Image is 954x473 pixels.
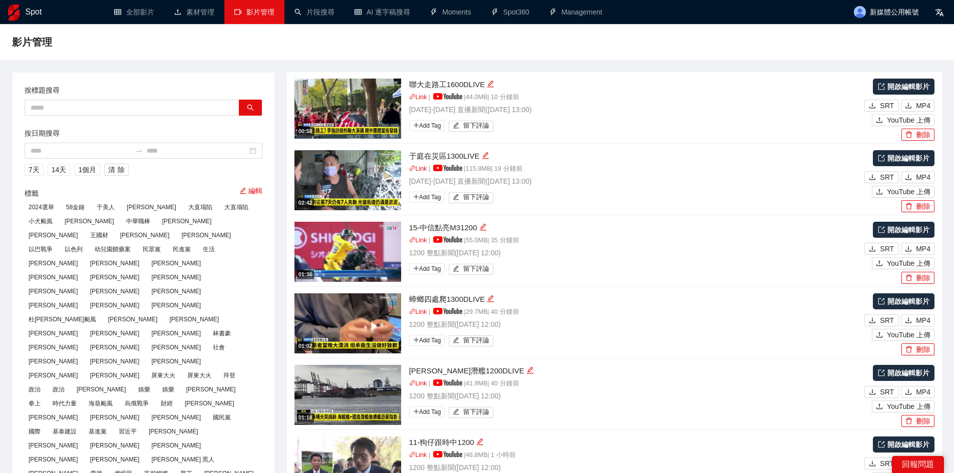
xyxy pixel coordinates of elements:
[182,384,240,395] span: [PERSON_NAME]
[453,265,459,273] span: edit
[872,400,934,412] button: uploadYouTube 上傳
[165,314,223,325] span: [PERSON_NAME]
[905,131,912,139] span: delete
[409,307,862,317] p: | | 29.7 MB | 40 分鐘前
[86,300,144,311] span: [PERSON_NAME]
[869,174,876,182] span: download
[864,457,898,469] button: downloadSRT
[487,80,494,88] span: edit
[86,258,144,269] span: [PERSON_NAME]
[147,440,205,451] span: [PERSON_NAME]
[449,335,493,346] button: edit留下評論
[887,329,930,340] span: YouTube 上傳
[916,386,930,397] span: MP4
[887,401,930,412] span: YouTube 上傳
[873,150,934,166] a: 開啟編輯影片
[409,450,862,460] p: | | 46.8 MB | 1 小時前
[25,356,82,367] span: [PERSON_NAME]
[134,384,154,395] span: 娛樂
[876,403,883,411] span: upload
[294,222,401,282] img: ebd8e256-caea-47c9-9d3c-09dbe21f8a96.jpg
[872,186,934,198] button: uploadYouTube 上傳
[526,366,534,374] span: edit
[177,230,235,241] span: [PERSON_NAME]
[409,308,427,315] a: linkLink
[174,8,214,16] a: upload素材管理
[872,114,934,126] button: uploadYouTube 上傳
[409,263,445,274] span: Add Tag
[86,356,144,367] span: [PERSON_NAME]
[25,216,57,227] span: 小犬颱風
[147,300,205,311] span: [PERSON_NAME]
[433,236,462,243] img: yt_logo_rgb_light.a676ea31.png
[114,8,154,16] a: table全部影片
[487,79,494,91] div: 編輯
[876,331,883,339] span: upload
[864,171,898,183] button: downloadSRT
[409,94,427,101] a: linkLink
[8,5,20,21] img: logo
[220,202,252,213] span: 大直塌陷
[52,164,60,175] span: 14
[409,335,445,346] span: Add Tag
[199,244,219,255] span: 生活
[294,365,401,425] img: 8e14a4c4-3c62-4f09-851c-de4a3f1dac2a.jpg
[869,317,876,325] span: download
[453,337,459,344] span: edit
[901,129,934,141] button: delete刪除
[864,100,898,112] button: downloadSRT
[869,388,876,396] span: download
[355,8,410,16] a: tableAI 逐字稿搜尋
[433,379,462,386] img: yt_logo_rgb_light.a676ea31.png
[491,8,529,16] a: thunderboltSpot360
[453,122,459,130] span: edit
[905,388,912,396] span: download
[449,121,493,132] button: edit留下評論
[526,365,534,377] div: 編輯
[479,223,487,231] span: edit
[873,79,934,95] a: 開啟編輯影片
[86,440,144,451] span: [PERSON_NAME]
[409,104,862,115] p: [DATE]-[DATE] 直播新聞 ( [DATE] 13:00 )
[487,295,494,302] span: edit
[880,458,894,469] span: SRT
[887,258,930,269] span: YouTube 上傳
[409,79,862,91] div: 聯大走路工1600DLIVE
[409,451,416,458] span: link
[48,164,71,176] button: 14天
[239,187,262,195] a: 編輯
[25,328,82,339] span: [PERSON_NAME]
[409,192,445,203] span: Add Tag
[409,120,445,131] span: Add Tag
[413,122,419,128] span: plus
[905,417,912,425] span: delete
[147,356,205,367] span: [PERSON_NAME]
[864,386,898,398] button: downloadSRT
[880,386,894,397] span: SRT
[49,384,69,395] span: 政治
[294,79,401,139] img: 271466cc-7131-47f8-b118-e130b9a637c7.jpg
[433,451,462,457] img: yt_logo_rgb_light.a676ea31.png
[901,243,934,255] button: downloadMP4
[147,258,205,269] span: [PERSON_NAME]
[453,408,459,416] span: edit
[25,85,60,96] label: 按標題搜尋
[916,243,930,254] span: MP4
[239,100,262,116] button: search
[25,272,82,283] span: [PERSON_NAME]
[86,454,144,465] span: [PERSON_NAME]
[916,100,930,111] span: MP4
[901,171,934,183] button: downloadMP4
[49,426,81,437] span: 基泰建設
[872,257,934,269] button: uploadYouTube 上傳
[413,265,419,271] span: plus
[864,314,898,326] button: downloadSRT
[145,426,202,437] span: [PERSON_NAME]
[86,328,144,339] span: [PERSON_NAME]
[854,6,866,18] img: avatar
[869,460,876,468] span: download
[93,202,119,213] span: 于美人
[887,186,930,197] span: YouTube 上傳
[873,365,934,381] a: 開啟編輯影片
[409,222,862,234] div: 15-中信點亮M31200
